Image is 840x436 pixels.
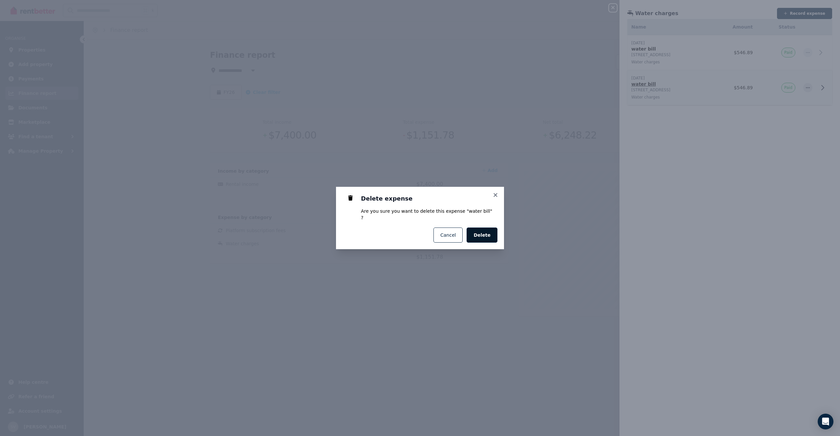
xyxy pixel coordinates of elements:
[467,228,497,243] button: Delete
[361,208,496,221] p: Are you sure you want to delete this expense " water bill " ?
[473,232,491,238] span: Delete
[361,195,496,203] h3: Delete expense
[818,414,833,429] div: Open Intercom Messenger
[433,228,463,243] button: Cancel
